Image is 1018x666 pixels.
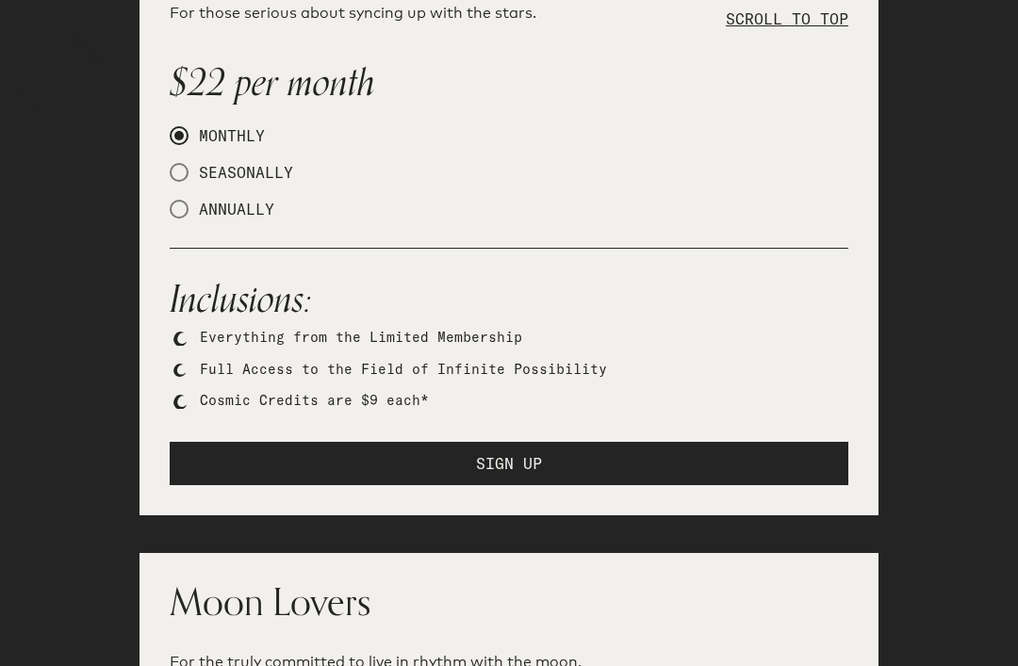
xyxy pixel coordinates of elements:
button: SIGN UP [170,442,848,485]
li: Cosmic Credits are $9 each* [200,391,848,412]
h2: Inclusions: [170,271,848,328]
span: SIGN UP [476,452,542,475]
p: For those serious about syncing up with the stars. [170,2,848,24]
h1: Moon Lovers [170,583,848,621]
p: SCROLL TO TOP [726,8,848,30]
span: MONTHLY [189,126,265,145]
span: SEASONALLY [189,163,293,182]
p: $22 per month [170,55,848,111]
span: ANNUALLY [189,200,274,219]
li: Everything from the Limited Membership [200,328,848,349]
li: Full Access to the Field of Infinite Possibility [200,360,848,381]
